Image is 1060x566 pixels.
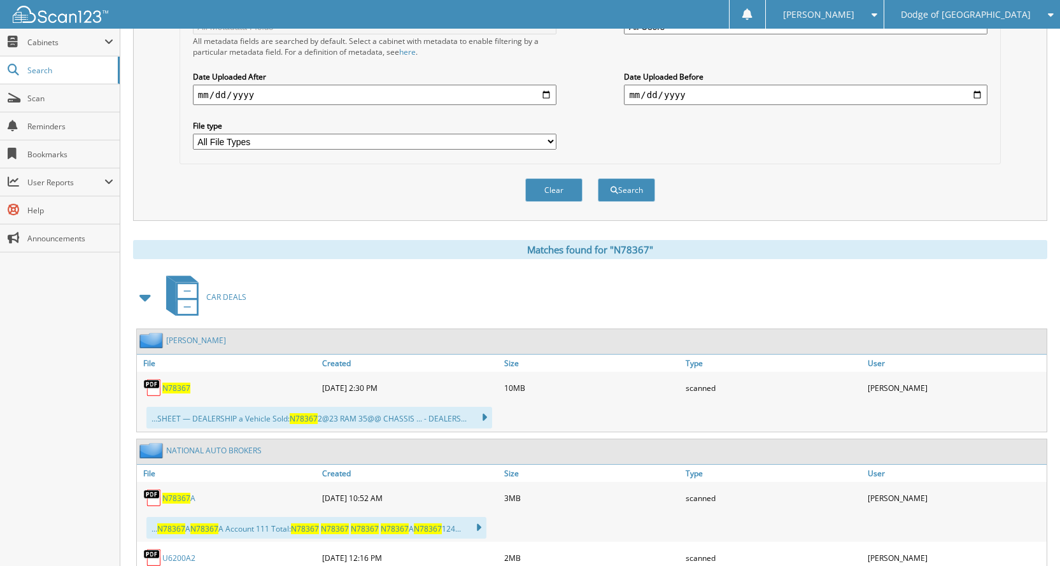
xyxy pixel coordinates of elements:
label: File type [193,120,556,131]
a: here [399,46,416,57]
span: N78367 [162,493,190,504]
span: Bookmarks [27,149,113,160]
span: Scan [27,93,113,104]
span: N78367 [157,523,185,534]
a: N78367 [162,383,190,393]
a: Created [319,465,501,482]
a: Type [682,465,865,482]
span: N78367 [291,523,319,534]
span: N78367 [321,523,349,534]
a: NATIONAL AUTO BROKERS [166,445,262,456]
a: CAR DEALS [159,272,246,322]
a: User [865,355,1047,372]
a: File [137,355,319,372]
div: [DATE] 10:52 AM [319,485,501,511]
a: N78367A [162,493,195,504]
span: Help [27,205,113,216]
span: Cabinets [27,37,104,48]
span: N78367 [381,523,409,534]
div: 3MB [501,485,683,511]
img: folder2.png [139,332,166,348]
a: Created [319,355,501,372]
span: CAR DEALS [206,292,246,302]
img: folder2.png [139,442,166,458]
a: [PERSON_NAME] [166,335,226,346]
span: Dodge of [GEOGRAPHIC_DATA] [901,11,1031,18]
div: [PERSON_NAME] [865,375,1047,400]
img: scan123-logo-white.svg [13,6,108,23]
span: N78367 [290,413,318,424]
div: Matches found for "N78367" [133,240,1047,259]
img: PDF.png [143,488,162,507]
div: [DATE] 2:30 PM [319,375,501,400]
a: U6200A2 [162,553,195,563]
label: Date Uploaded Before [624,71,987,82]
div: scanned [682,375,865,400]
span: [PERSON_NAME] [783,11,854,18]
label: Date Uploaded After [193,71,556,82]
button: Clear [525,178,583,202]
iframe: Chat Widget [996,505,1060,566]
input: end [624,85,987,105]
div: 10MB [501,375,683,400]
span: Search [27,65,111,76]
a: Size [501,355,683,372]
div: All metadata fields are searched by default. Select a cabinet with metadata to enable filtering b... [193,36,556,57]
button: Search [598,178,655,202]
div: ...SHEET — DEALERSHIP a Vehicle Sold: 2@23 RAM 35@@ CHASSIS ... - DEALERS... [146,407,492,428]
span: N78367 [414,523,442,534]
a: File [137,465,319,482]
img: PDF.png [143,378,162,397]
div: scanned [682,485,865,511]
span: Announcements [27,233,113,244]
span: N78367 [190,523,218,534]
input: start [193,85,556,105]
div: [PERSON_NAME] [865,485,1047,511]
span: Reminders [27,121,113,132]
span: User Reports [27,177,104,188]
div: ... A A Account 111 Total: A 124... [146,517,486,539]
a: User [865,465,1047,482]
span: N78367 [351,523,379,534]
a: Size [501,465,683,482]
a: Type [682,355,865,372]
